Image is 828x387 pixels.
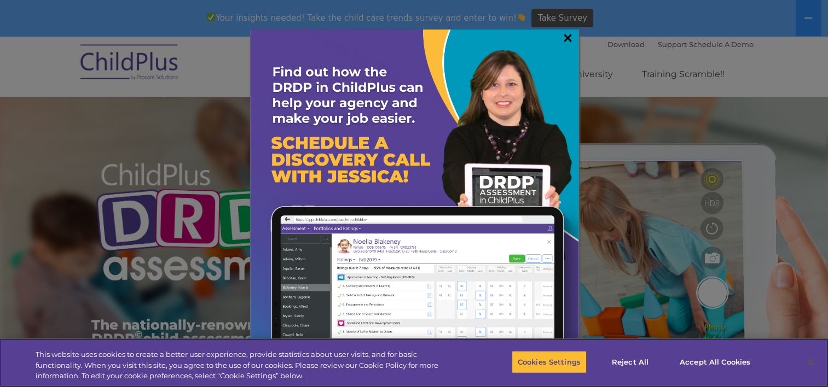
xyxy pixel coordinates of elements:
a: × [561,32,574,43]
button: Reject All [596,350,664,373]
button: Cookies Settings [512,350,587,373]
div: This website uses cookies to create a better user experience, provide statistics about user visit... [36,349,455,382]
button: Accept All Cookies [674,350,756,373]
button: Close [798,350,823,374]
